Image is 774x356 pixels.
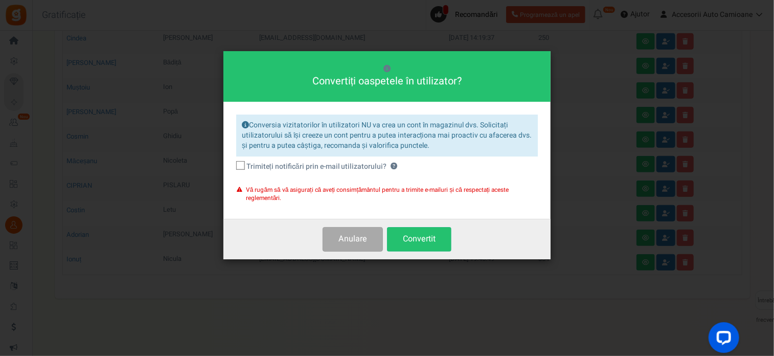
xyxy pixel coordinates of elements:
[403,233,436,245] font: Convertit
[323,227,383,251] button: Anulare
[387,227,451,251] button: Convertit
[246,186,509,203] font: Vă rugăm să vă asigurați că aveți consimțământul pentru a trimite e-mailuri și că respectați aces...
[391,163,398,170] span: Gratisfaction va trimite utilizatorului e-mailuri de bun venit, recomandări și alte tipuri de e-m...
[246,161,387,172] font: Trimiteți notificări prin e-mail utilizatorului?
[312,74,462,88] font: Convertiți oaspetele în utilizator?
[242,120,532,151] font: Conversia vizitatorilor în utilizatori NU va crea un cont în magazinul dvs. Solicitați utilizator...
[338,233,367,245] font: Anulare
